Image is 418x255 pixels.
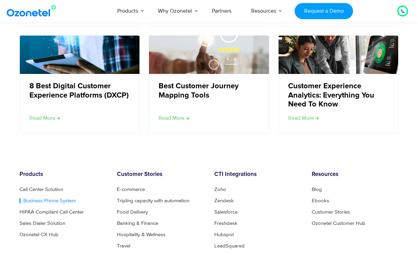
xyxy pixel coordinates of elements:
a: HIPAA Compliant Call Center [19,209,84,215]
a: Tripling capacity with automation [117,198,189,203]
a: Business Phone System [19,198,76,203]
a: Blog [312,187,322,192]
a: Call Center Solution [19,187,63,192]
a: Zoho [214,187,226,192]
a: Customer Experience Analytics: Everything You Need To Know [288,82,388,109]
a: Ozonetel Customer Hub [312,221,365,226]
a: E-commerce [117,187,145,192]
a: Zendesk [214,198,234,203]
h6: Customer Stories [117,171,204,178]
a: Read more about Best Customer Journey Mapping Tools [159,114,189,122]
h6: Products [19,171,107,178]
a: Banking & Finance [117,221,158,226]
a: Freshdesk [214,221,238,226]
a: Ozonetel CX Hub [19,232,58,237]
a: Customer Stories [312,209,350,215]
h6: Resources [312,171,399,178]
a: 8 Best Digital Customer Experience Platforms (DXCP) [29,82,130,100]
a: Request a Demo [295,3,353,19]
h6: CTI Integrations [214,171,301,178]
a: Salesforce [214,209,238,215]
a: Read more about Customer Experience Analytics: Everything You Need To Know [288,114,319,122]
a: Ebooks [312,198,329,203]
a: Hospitality & Wellness [117,232,165,237]
a: Food Delivery [117,209,148,215]
a: Best Customer Journey Mapping Tools [159,82,259,100]
a: Read more about 8 Best Digital Customer Experience Platforms (DXCP) [29,114,60,122]
a: Travel [117,243,130,248]
a: Sales Dialer Solution [19,221,65,226]
a: Hubspot [214,232,234,237]
a: LeadSquared [214,243,245,248]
